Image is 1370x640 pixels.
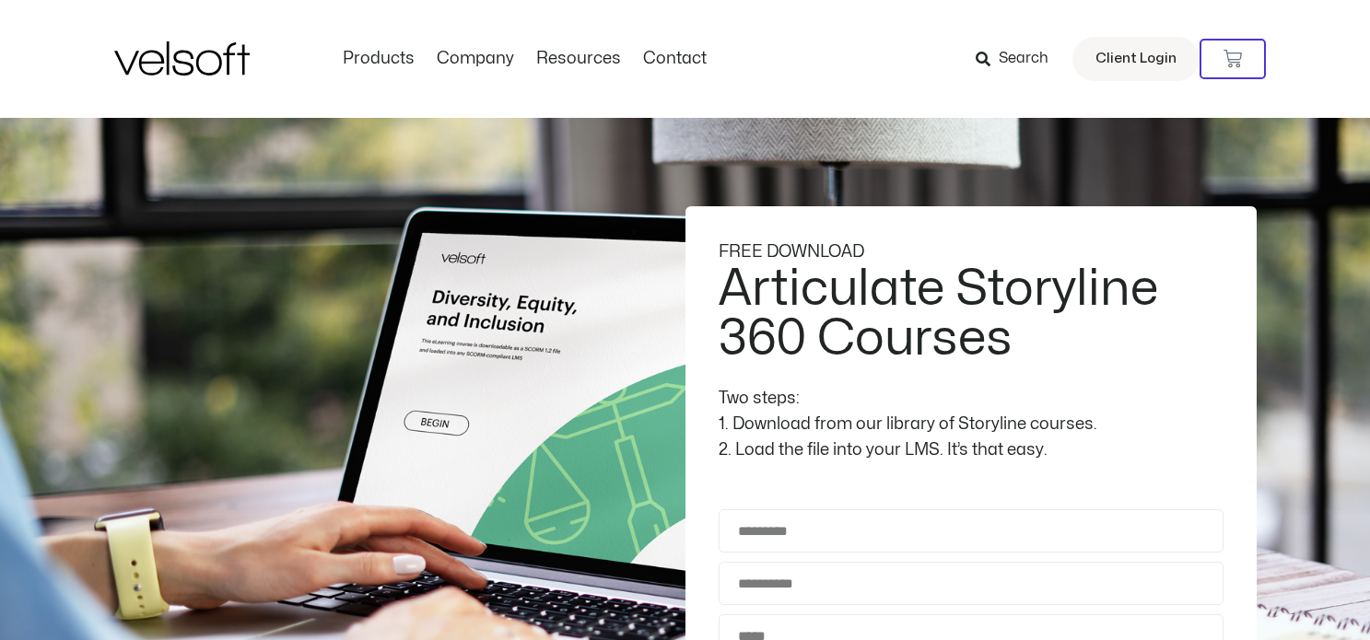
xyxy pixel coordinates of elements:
[719,239,1224,265] div: FREE DOWNLOAD
[976,43,1061,75] a: Search
[426,49,525,69] a: CompanyMenu Toggle
[719,437,1224,463] div: 2. Load the file into your LMS. It’s that easy.
[632,49,718,69] a: ContactMenu Toggle
[719,412,1224,437] div: 1. Download from our library of Storyline courses.
[1095,47,1177,71] span: Client Login
[114,41,250,76] img: Velsoft Training Materials
[719,386,1224,412] div: Two steps:
[525,49,632,69] a: ResourcesMenu Toggle
[332,49,718,69] nav: Menu
[332,49,426,69] a: ProductsMenu Toggle
[999,47,1048,71] span: Search
[719,264,1219,364] h2: Articulate Storyline 360 Courses
[1072,37,1200,81] a: Client Login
